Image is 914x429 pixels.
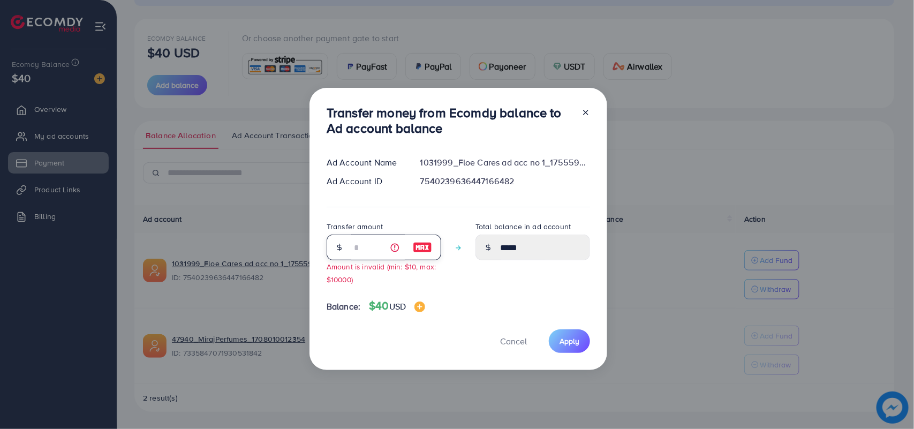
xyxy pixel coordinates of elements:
[500,335,527,347] span: Cancel
[414,302,425,312] img: image
[327,105,573,136] h3: Transfer money from Ecomdy balance to Ad account balance
[560,336,579,347] span: Apply
[327,221,383,232] label: Transfer amount
[327,300,360,313] span: Balance:
[389,300,406,312] span: USD
[318,156,412,169] div: Ad Account Name
[369,299,425,313] h4: $40
[412,156,599,169] div: 1031999_Floe Cares ad acc no 1_1755598915786
[327,261,436,284] small: Amount is invalid (min: $10, max: $10000)
[413,241,432,254] img: image
[487,329,540,352] button: Cancel
[549,329,590,352] button: Apply
[475,221,571,232] label: Total balance in ad account
[318,175,412,187] div: Ad Account ID
[412,175,599,187] div: 7540239636447166482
